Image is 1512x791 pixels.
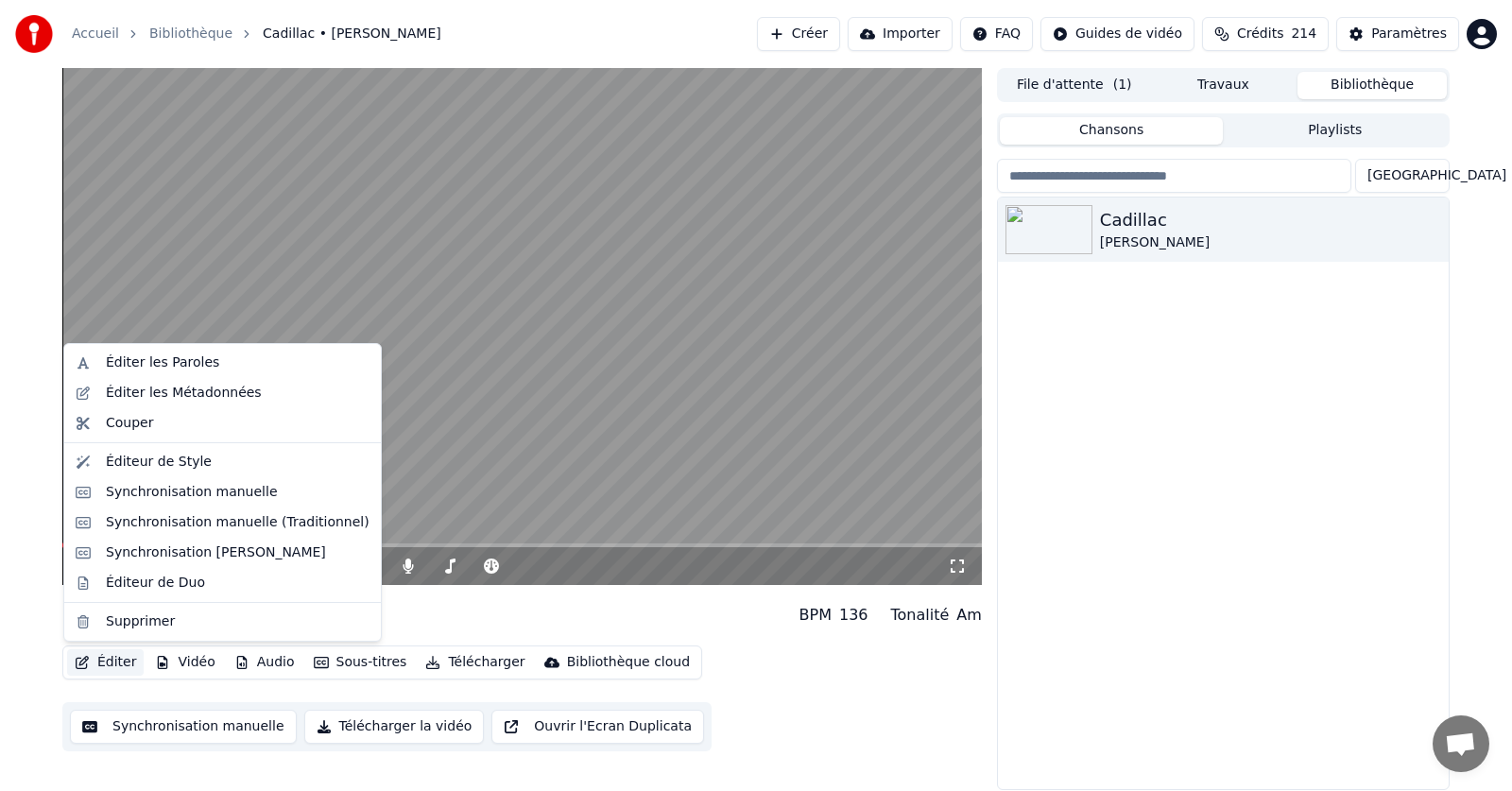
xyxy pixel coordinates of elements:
img: youka [15,15,53,53]
span: ( 1 ) [1113,76,1132,95]
button: Télécharger la vidéo [304,710,485,744]
button: Audio [227,649,302,676]
div: Supprimer [106,612,175,631]
div: Synchronisation manuelle (Traditionnel) [106,513,369,532]
div: Paramètres [1371,25,1447,43]
div: Éditer les Métadonnées [106,384,262,403]
a: Accueil [72,25,119,43]
div: Tonalité [891,604,950,627]
div: Bibliothèque cloud [567,653,690,672]
div: Synchronisation [PERSON_NAME] [106,543,326,562]
button: Éditer [67,649,144,676]
div: [PERSON_NAME] [1100,233,1441,252]
button: FAQ [960,17,1033,51]
a: Bibliothèque [149,25,232,43]
div: [PERSON_NAME] [62,619,172,638]
div: 136 [839,604,868,627]
span: [GEOGRAPHIC_DATA] [1367,166,1506,185]
div: Am [956,604,982,627]
div: Cadillac [1100,207,1441,233]
button: Playlists [1223,117,1447,145]
div: Synchronisation manuelle [106,483,278,502]
button: Paramètres [1336,17,1459,51]
button: Bibliothèque [1297,72,1447,99]
span: Cadillac • [PERSON_NAME] [263,25,441,43]
button: Importer [848,17,953,51]
button: Télécharger [418,649,532,676]
button: Sous-titres [306,649,415,676]
button: Vidéo [147,649,222,676]
div: BPM [799,604,832,627]
span: Crédits [1237,25,1283,43]
button: Ouvrir l'Ecran Duplicata [491,710,704,744]
span: 214 [1291,25,1316,43]
div: Éditeur de Duo [106,574,205,593]
div: Couper [106,414,153,433]
div: Éditer les Paroles [106,353,219,372]
button: Synchronisation manuelle [70,710,297,744]
button: Travaux [1149,72,1298,99]
button: Créer [757,17,840,51]
button: File d'attente [1000,72,1149,99]
div: Cadillac [62,593,172,619]
button: Guides de vidéo [1040,17,1194,51]
button: Chansons [1000,117,1224,145]
nav: breadcrumb [72,25,441,43]
a: Ouvrir le chat [1433,715,1489,772]
button: Crédits214 [1202,17,1329,51]
div: Éditeur de Style [106,453,212,472]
